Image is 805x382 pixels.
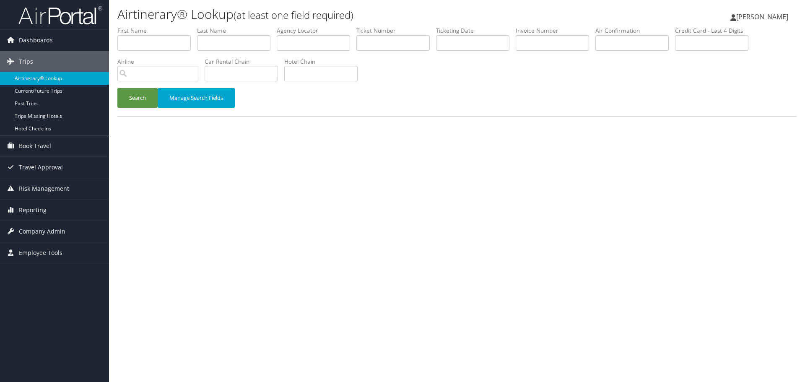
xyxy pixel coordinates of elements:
label: Airline [117,57,205,66]
img: airportal-logo.png [18,5,102,25]
span: Travel Approval [19,157,63,178]
a: [PERSON_NAME] [730,4,797,29]
label: Credit Card - Last 4 Digits [675,26,755,35]
label: Invoice Number [516,26,595,35]
label: Last Name [197,26,277,35]
label: Car Rental Chain [205,57,284,66]
button: Manage Search Fields [158,88,235,108]
label: Hotel Chain [284,57,364,66]
h1: Airtinerary® Lookup [117,5,570,23]
label: Agency Locator [277,26,356,35]
label: Ticketing Date [436,26,516,35]
span: Employee Tools [19,242,62,263]
button: Search [117,88,158,108]
label: Ticket Number [356,26,436,35]
span: Trips [19,51,33,72]
span: Dashboards [19,30,53,51]
label: Air Confirmation [595,26,675,35]
small: (at least one field required) [234,8,353,22]
label: First Name [117,26,197,35]
span: Risk Management [19,178,69,199]
span: Reporting [19,200,47,221]
span: Book Travel [19,135,51,156]
span: [PERSON_NAME] [736,12,788,21]
span: Company Admin [19,221,65,242]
